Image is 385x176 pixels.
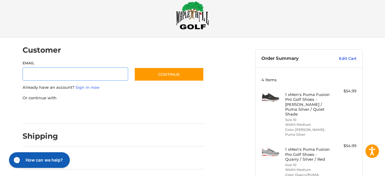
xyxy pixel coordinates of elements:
[285,162,331,168] li: Size 10
[261,77,356,82] h3: 4 Items
[23,85,204,91] p: Already have an account?
[23,131,58,141] h2: Shipping
[285,122,331,127] li: Width Medium
[75,85,100,90] a: Sign in now
[285,147,331,162] h4: 1 x Men's Puma Fusion Pro Golf Shoes - Quarry / Silver / Red
[23,95,204,101] p: Or continue with
[134,67,204,81] button: Continue
[6,150,72,170] iframe: Gorgias live chat messenger
[285,92,331,116] h4: 1 x Men's Puma Fusion Pro Golf Shoes - [PERSON_NAME] / Puma Silver / Quiet Shade
[23,60,128,66] label: Email
[20,107,66,118] iframe: PayPal-paypal
[23,45,61,55] h2: Customer
[285,127,331,137] li: Color [PERSON_NAME]-Puma Silver
[326,56,356,62] a: Edit Cart
[261,56,326,62] h3: Order Summary
[333,88,356,94] div: $54.99
[333,143,356,149] div: $54.99
[285,117,331,122] li: Size 10
[335,160,385,176] iframe: Google Customer Reviews
[285,167,331,172] li: Width Medium
[122,107,168,118] iframe: PayPal-venmo
[176,1,209,29] img: Maple Hill Golf
[72,107,117,118] iframe: PayPal-paylater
